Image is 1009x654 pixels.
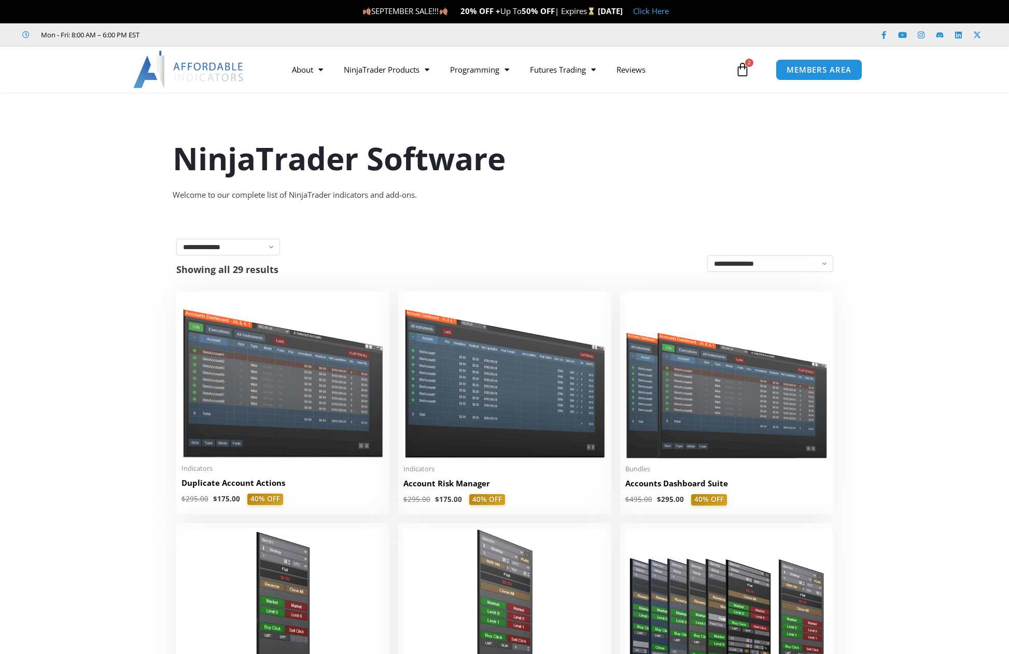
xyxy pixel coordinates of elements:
[606,58,656,81] a: Reviews
[213,494,217,503] span: $
[154,30,310,40] iframe: Customer reviews powered by Trustpilot
[282,58,733,81] nav: Menu
[776,59,862,80] a: MEMBERS AREA
[691,494,727,506] span: 40% OFF
[181,296,384,458] img: Duplicate Account Actions
[403,495,430,504] bdi: 295.00
[333,58,440,81] a: NinjaTrader Products
[469,494,505,506] span: 40% OFF
[181,494,208,503] bdi: 295.00
[745,59,753,67] span: 2
[363,7,371,15] img: 🍂
[38,29,139,41] span: Mon - Fri: 8:00 AM – 6:00 PM EST
[181,478,384,494] a: Duplicate Account Actions
[522,6,555,16] strong: 50% OFF
[213,494,240,503] bdi: 175.00
[173,137,836,180] h1: NinjaTrader Software
[173,188,836,202] div: Welcome to our complete list of NinjaTrader indicators and add-ons.
[435,495,439,504] span: $
[133,51,245,88] img: LogoAI | Affordable Indicators – NinjaTrader
[625,296,828,458] img: Accounts Dashboard Suite
[181,464,384,473] span: Indicators
[707,255,833,272] select: Shop order
[403,465,606,473] span: Indicators
[625,478,828,489] h2: Accounts Dashboard Suite
[440,58,520,81] a: Programming
[633,6,669,16] a: Click Here
[787,66,851,74] span: MEMBERS AREA
[403,478,606,489] h2: Account Risk Manager
[720,55,765,85] a: 2
[176,265,278,274] p: Showing all 29 results
[587,7,595,15] img: ⌛
[657,495,661,504] span: $
[657,495,684,504] bdi: 295.00
[625,495,629,504] span: $
[598,6,623,16] strong: [DATE]
[520,58,606,81] a: Futures Trading
[403,296,606,458] img: Account Risk Manager
[403,478,606,494] a: Account Risk Manager
[362,6,597,16] span: SEPTEMBER SALE!!! Up To | Expires
[460,6,500,16] strong: 20% OFF +
[181,478,384,488] h2: Duplicate Account Actions
[625,465,828,473] span: Bundles
[440,7,447,15] img: 🍂
[282,58,333,81] a: About
[625,495,652,504] bdi: 495.00
[435,495,462,504] bdi: 175.00
[403,495,408,504] span: $
[181,494,186,503] span: $
[625,478,828,494] a: Accounts Dashboard Suite
[247,494,283,505] span: 40% OFF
